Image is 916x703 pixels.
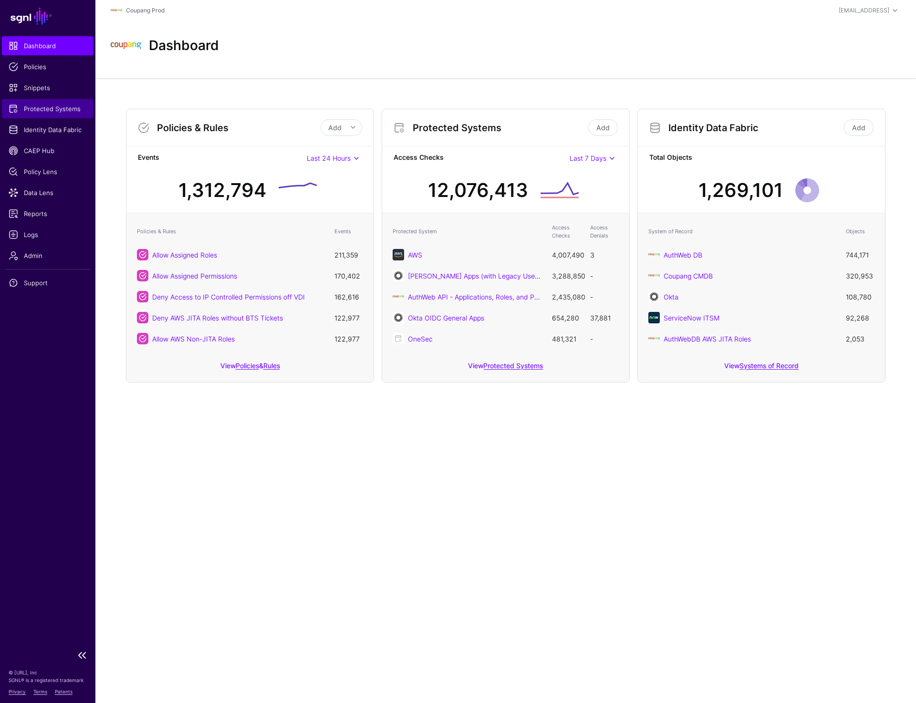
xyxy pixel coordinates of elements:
th: Objects [841,219,879,244]
th: Access Denials [585,219,624,244]
strong: Access Checks [394,152,570,164]
a: Add [588,119,618,136]
a: Logs [2,225,94,244]
h3: Policies & Rules [157,122,321,134]
td: - [585,286,624,307]
td: - [585,265,624,286]
img: svg+xml;base64,PD94bWwgdmVyc2lvbj0iMS4wIiBlbmNvZGluZz0iVVRGLTgiIHN0YW5kYWxvbmU9Im5vIj8+CjwhLS0gQ3... [393,291,404,302]
span: Identity Data Fabric [9,125,87,134]
a: Dashboard [2,36,94,55]
div: [EMAIL_ADDRESS] [839,6,889,15]
img: svg+xml;base64,PHN2ZyBpZD0iTG9nbyIgeG1sbnM9Imh0dHA6Ly93d3cudzMub3JnLzIwMDAvc3ZnIiB3aWR0aD0iMTIxLj... [648,270,660,281]
span: Admin [9,251,87,260]
img: svg+xml;base64,PHN2ZyB3aWR0aD0iNjQiIGhlaWdodD0iNjQiIHZpZXdCb3g9IjAgMCA2NCA2NCIgZmlsbD0ibm9uZSIgeG... [648,312,660,323]
td: 37,881 [585,307,624,328]
a: Protected Systems [483,362,543,370]
a: Snippets [2,78,94,97]
td: 2,435,080 [547,286,585,307]
th: Protected System [388,219,547,244]
span: Dashboard [9,41,87,51]
a: Rules [263,362,280,370]
div: View [382,355,629,382]
th: Events [330,219,368,244]
a: Okta OIDC General Apps [408,314,484,322]
span: Last 24 Hours [307,154,351,162]
td: 320,953 [841,265,879,286]
div: 1,269,101 [698,176,783,205]
a: Okta [664,293,678,301]
td: 122,977 [330,307,368,328]
p: SGNL® is a registered trademark [9,676,87,684]
img: svg+xml;base64,PHN2ZyBpZD0iTG9nbyIgeG1sbnM9Imh0dHA6Ly93d3cudzMub3JnLzIwMDAvc3ZnIiB3aWR0aD0iMTIxLj... [648,249,660,260]
td: 162,616 [330,286,368,307]
th: Access Checks [547,219,585,244]
a: Policies [2,57,94,76]
div: View & [126,355,374,382]
a: AuthWeb DB [664,251,702,259]
td: 170,402 [330,265,368,286]
a: Deny AWS JITA Roles without BTS Tickets [152,314,283,322]
a: Coupang CMDB [664,272,713,280]
h2: Dashboard [149,38,219,54]
a: AuthWeb API - Applications, Roles, and Permissions [408,293,567,301]
a: AWS [408,251,422,259]
span: Add [328,124,342,132]
a: AuthWebDB AWS JITA Roles [664,335,751,343]
strong: Total Objects [649,152,874,164]
img: svg+xml;base64,PHN2ZyB3aWR0aD0iNjQiIGhlaWdodD0iNjQiIHZpZXdCb3g9IjAgMCA2NCA2NCIgZmlsbD0ibm9uZSIgeG... [393,312,404,323]
a: Protected Systems [2,99,94,118]
td: 211,359 [330,244,368,265]
img: svg+xml;base64,PHN2ZyBpZD0iTG9nbyIgeG1sbnM9Imh0dHA6Ly93d3cudzMub3JnLzIwMDAvc3ZnIiB3aWR0aD0iMTIxLj... [111,31,141,61]
strong: Events [138,152,307,164]
td: 92,268 [841,307,879,328]
a: [PERSON_NAME] Apps (with Legacy UserID) [408,272,546,280]
a: Identity Data Fabric [2,120,94,139]
a: SGNL [6,6,90,27]
td: 481,321 [547,328,585,349]
span: Logs [9,230,87,239]
p: © [URL], Inc [9,669,87,676]
td: 122,977 [330,328,368,349]
th: Policies & Rules [132,219,330,244]
td: - [585,328,624,349]
a: Deny Access to IP Controlled Permissions off VDI [152,293,305,301]
a: Systems of Record [739,362,799,370]
img: svg+xml;base64,PHN2ZyB3aWR0aD0iNjQiIGhlaWdodD0iNjQiIHZpZXdCb3g9IjAgMCA2NCA2NCIgZmlsbD0ibm9uZSIgeG... [393,249,404,260]
h3: Protected Systems [413,122,586,134]
td: 3 [585,244,624,265]
a: Allow Assigned Permissions [152,272,237,280]
a: Terms [33,689,47,694]
span: Protected Systems [9,104,87,114]
span: Data Lens [9,188,87,197]
span: Policies [9,62,87,72]
div: View [638,355,885,382]
span: Policy Lens [9,167,87,176]
td: 744,171 [841,244,879,265]
a: Privacy [9,689,26,694]
td: 2,053 [841,328,879,349]
a: Reports [2,204,94,223]
a: Add [844,119,874,136]
img: svg+xml;base64,PHN2ZyB3aWR0aD0iNjQiIGhlaWdodD0iNjQiIHZpZXdCb3g9IjAgMCA2NCA2NCIgZmlsbD0ibm9uZSIgeG... [648,291,660,302]
a: Data Lens [2,183,94,202]
td: 654,280 [547,307,585,328]
a: CAEP Hub [2,141,94,160]
a: Coupang Prod [126,7,165,14]
a: Policy Lens [2,162,94,181]
a: OneSec [408,335,433,343]
a: Patents [55,689,73,694]
span: Reports [9,209,87,218]
div: 12,076,413 [428,176,528,205]
td: 108,780 [841,286,879,307]
span: Snippets [9,83,87,93]
th: System of Record [644,219,841,244]
td: 4,007,490 [547,244,585,265]
a: Allow AWS Non-JITA Roles [152,335,235,343]
img: svg+xml;base64,PHN2ZyBpZD0iTG9nbyIgeG1sbnM9Imh0dHA6Ly93d3cudzMub3JnLzIwMDAvc3ZnIiB3aWR0aD0iMTIxLj... [648,333,660,344]
img: svg+xml;base64,PHN2ZyB3aWR0aD0iNjQiIGhlaWdodD0iNjQiIHZpZXdCb3g9IjAgMCA2NCA2NCIgZmlsbD0ibm9uZSIgeG... [393,270,404,281]
div: 1,312,794 [178,176,266,205]
a: Admin [2,246,94,265]
a: Allow Assigned Roles [152,251,217,259]
a: Policies [236,362,259,370]
span: Last 7 Days [570,154,606,162]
